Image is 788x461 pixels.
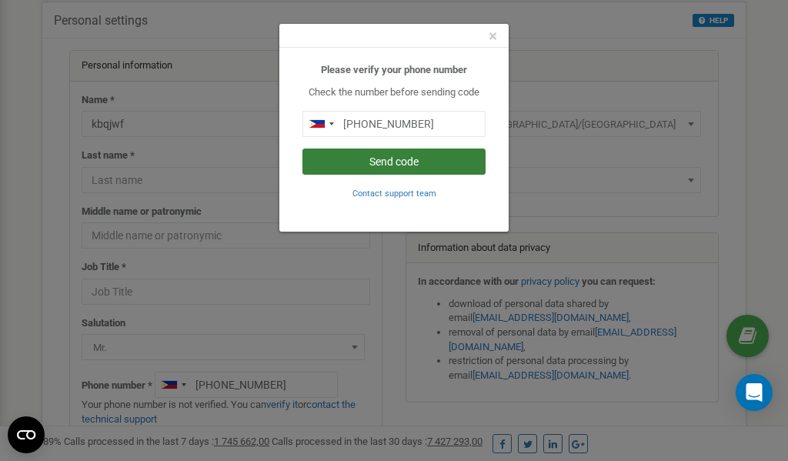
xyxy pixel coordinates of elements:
b: Please verify your phone number [321,64,467,75]
button: Close [489,28,497,45]
small: Contact support team [352,189,436,199]
div: Telephone country code [303,112,339,136]
p: Check the number before sending code [302,85,486,100]
span: × [489,27,497,45]
a: Contact support team [352,187,436,199]
div: Open Intercom Messenger [736,374,773,411]
button: Send code [302,149,486,175]
button: Open CMP widget [8,416,45,453]
input: 0905 123 4567 [302,111,486,137]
